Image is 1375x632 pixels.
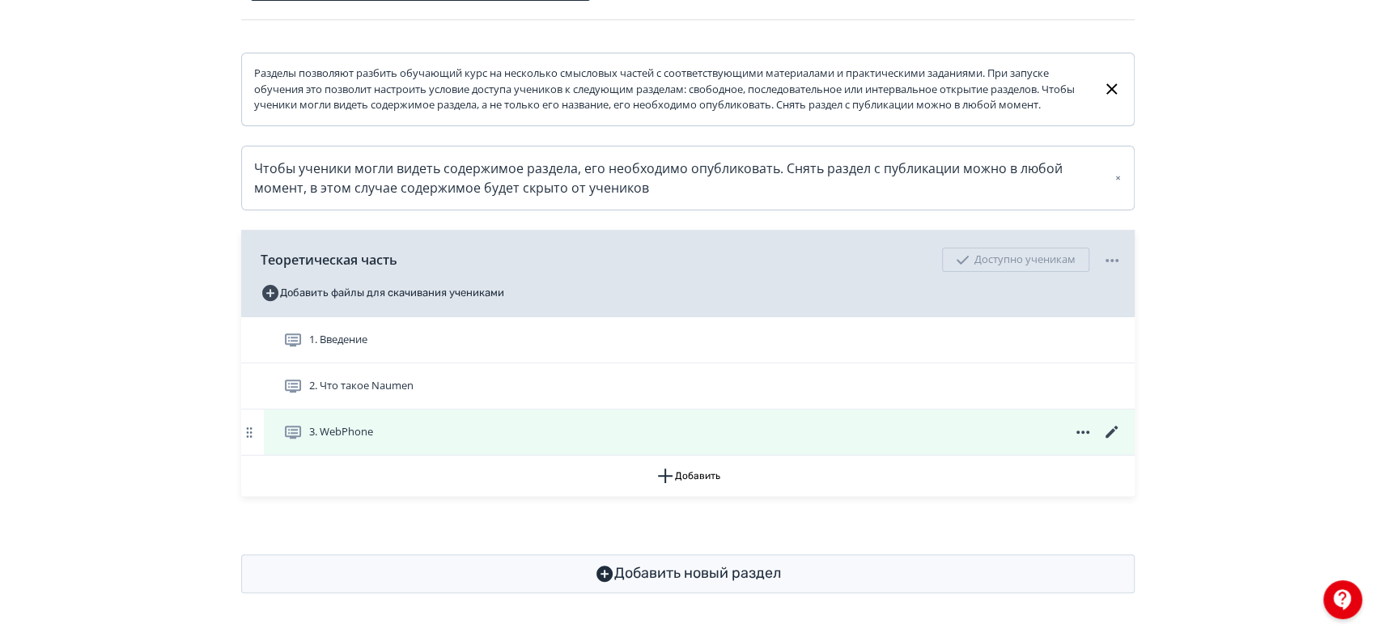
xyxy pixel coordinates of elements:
[309,424,373,440] span: 3. WebPhone
[261,250,397,269] span: Теоретическая часть
[309,332,367,348] span: 1. Введение
[241,456,1135,496] button: Добавить
[241,409,1135,456] div: 3. WebPhone
[241,554,1135,593] button: Добавить новый раздел
[309,378,414,394] span: 2. Что такое Naumen
[254,66,1090,113] div: Разделы позволяют разбить обучающий курс на несколько смысловых частей с соответствующими материа...
[261,280,504,306] button: Добавить файлы для скачивания учениками
[241,317,1135,363] div: 1. Введение
[241,363,1135,409] div: 2. Что такое Naumen
[254,159,1122,197] div: Чтобы ученики могли видеть содержимое раздела, его необходимо опубликовать. Снять раздел с публик...
[942,248,1089,272] div: Доступно ученикам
